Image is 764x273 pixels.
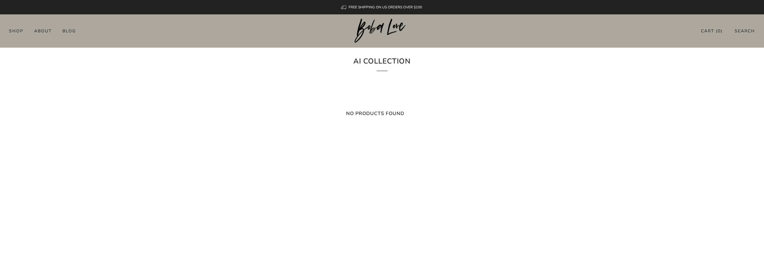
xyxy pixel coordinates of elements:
[299,55,465,71] h1: AI Collection
[735,26,755,36] a: Search
[62,26,76,36] a: Blog
[701,26,723,36] a: Cart
[355,19,409,43] img: Boba Love
[355,19,409,43] a: Boba Love
[191,109,560,118] h5: No products found
[34,26,52,36] a: About
[9,26,23,36] a: Shop
[349,5,422,10] span: FREE SHIPPING ON US ORDERS OVER $100
[718,28,721,34] items-count: 0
